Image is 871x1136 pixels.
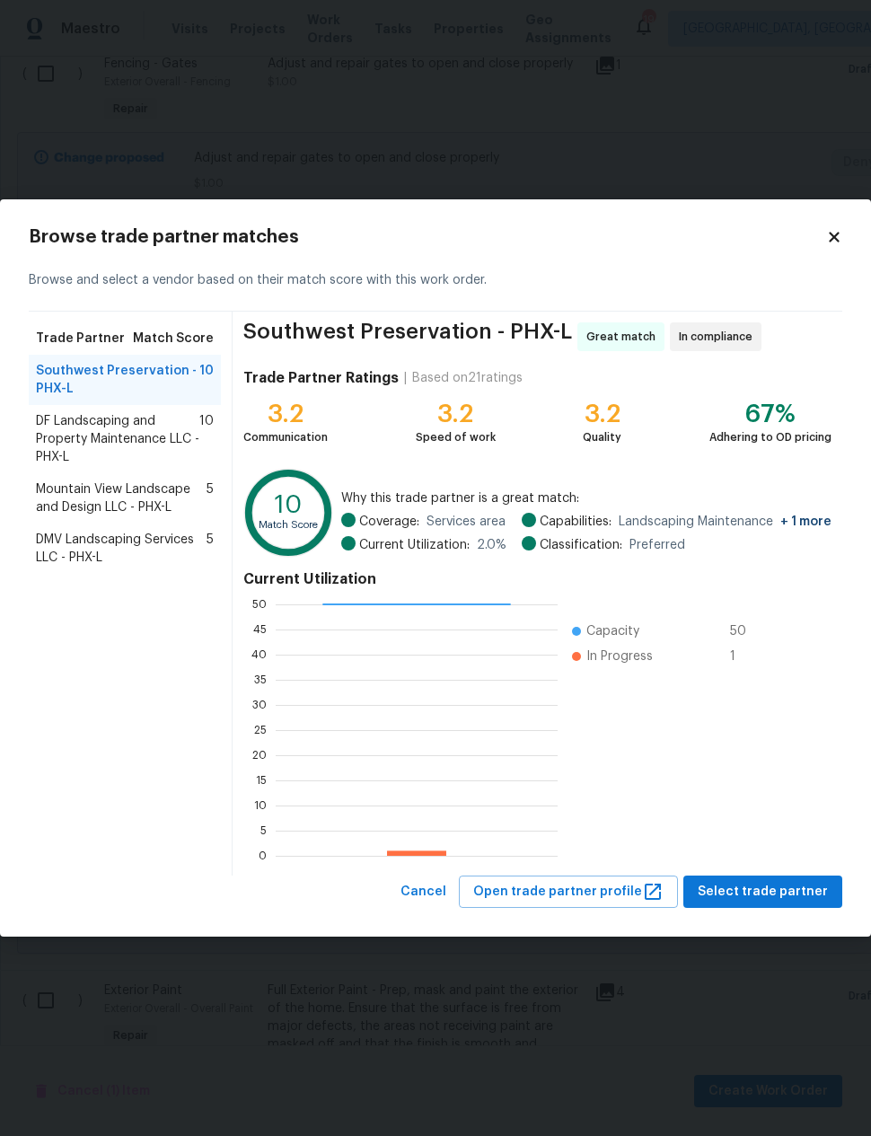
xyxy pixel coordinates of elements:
span: Coverage: [359,513,419,531]
text: 10 [276,492,303,517]
span: 10 [199,412,214,466]
div: 67% [709,405,831,423]
span: In compliance [679,328,760,346]
button: Select trade partner [683,876,842,909]
text: 20 [252,749,267,760]
span: DF Landscaping and Property Maintenance LLC - PHX-L [36,412,199,466]
span: In Progress [586,647,653,665]
text: 30 [252,699,267,709]
div: Communication [243,428,328,446]
div: 3.2 [243,405,328,423]
div: Adhering to OD pricing [709,428,831,446]
span: Capabilities: [540,513,611,531]
button: Open trade partner profile [459,876,678,909]
text: 0 [259,850,267,860]
h4: Current Utilization [243,570,831,588]
span: Why this trade partner is a great match: [341,489,831,507]
div: Speed of work [416,428,496,446]
text: 45 [253,623,267,634]
span: 2.0 % [477,536,506,554]
span: 50 [730,622,759,640]
div: | [399,369,412,387]
span: Southwest Preservation - PHX-L [243,322,572,351]
span: Great match [586,328,663,346]
h4: Trade Partner Ratings [243,369,399,387]
span: Classification: [540,536,622,554]
div: 3.2 [416,405,496,423]
span: DMV Landscaping Services LLC - PHX-L [36,531,207,567]
span: Preferred [629,536,685,554]
div: 3.2 [583,405,621,423]
span: 5 [207,531,214,567]
span: Landscaping Maintenance [619,513,831,531]
div: Quality [583,428,621,446]
text: 25 [254,724,267,735]
text: 40 [251,648,267,659]
text: Match Score [260,519,319,529]
text: 15 [256,774,267,785]
div: Based on 21 ratings [412,369,523,387]
span: Mountain View Landscape and Design LLC - PHX-L [36,480,207,516]
span: Current Utilization: [359,536,470,554]
text: 50 [252,598,267,609]
span: Southwest Preservation - PHX-L [36,362,199,398]
span: Open trade partner profile [473,881,664,903]
span: 5 [207,480,214,516]
text: 35 [254,674,267,684]
div: Browse and select a vendor based on their match score with this work order. [29,250,842,312]
span: Match Score [133,330,214,348]
span: 1 [730,647,759,665]
button: Cancel [393,876,453,909]
span: Select trade partner [698,881,828,903]
span: Cancel [400,881,446,903]
span: Services area [427,513,506,531]
span: Capacity [586,622,639,640]
h2: Browse trade partner matches [29,228,826,246]
text: 5 [260,824,267,835]
span: 10 [199,362,214,398]
span: Trade Partner [36,330,125,348]
text: 10 [254,799,267,810]
span: + 1 more [780,515,831,528]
